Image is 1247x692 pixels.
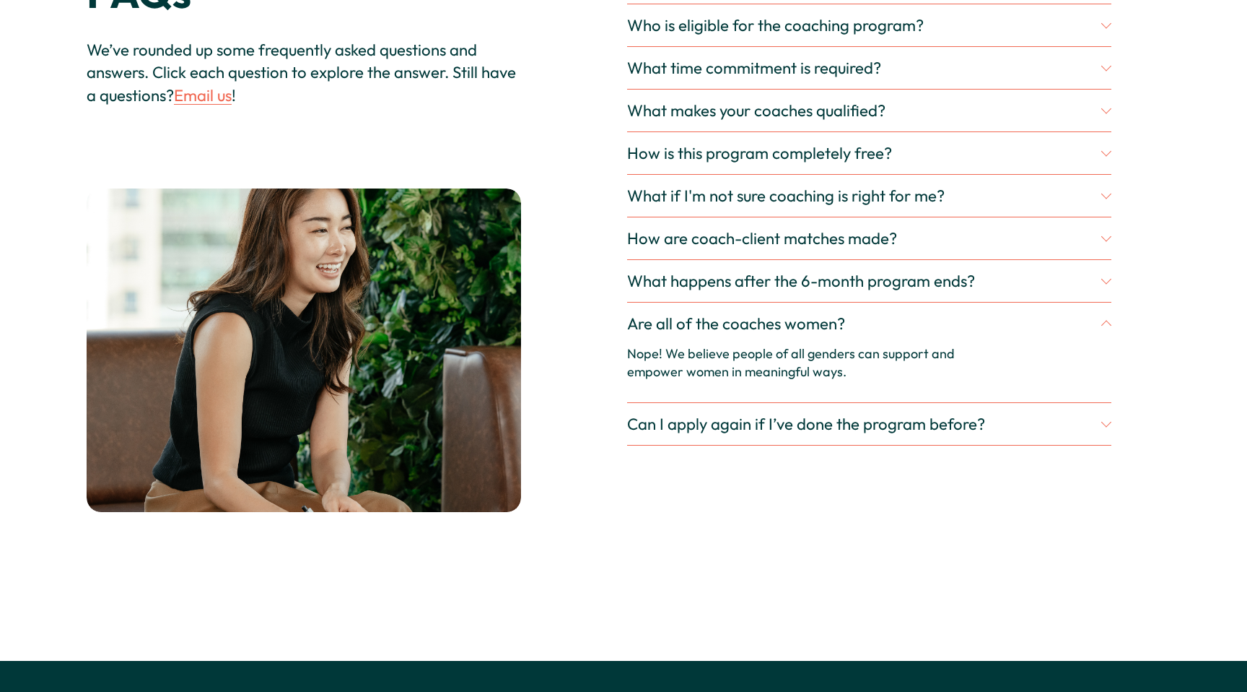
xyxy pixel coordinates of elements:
button: What time commitment is required? [627,47,1111,89]
span: Who is eligible for the coaching program? [627,15,1101,35]
p: We’ve rounded up some frequently asked questions and answers. Click each question to explore the ... [87,39,521,106]
span: Are all of the coaches women? [627,313,1101,334]
a: Email us [174,85,232,105]
button: Are all of the coaches women? [627,303,1111,345]
div: Are all of the coaches women? [627,345,1111,403]
span: Can I apply again if I’ve done the program before? [627,414,1101,434]
button: What happens after the 6-month program ends? [627,260,1111,302]
button: What if I'm not sure coaching is right for me? [627,175,1111,217]
span: How are coach-client matches made? [627,228,1101,248]
span: What time commitment is required? [627,58,1101,78]
button: Who is eligible for the coaching program? [627,4,1111,46]
span: How is this program completely free? [627,143,1101,163]
button: How are coach-client matches made? [627,217,1111,259]
p: Nope! We believe people of all genders can support and empower women in meaningful ways. [627,345,966,381]
span: What happens after the 6-month program ends? [627,271,1101,291]
button: What makes your coaches qualified? [627,90,1111,131]
button: How is this program completely free? [627,132,1111,174]
button: Can I apply again if I’ve done the program before? [627,403,1111,445]
span: What makes your coaches qualified? [627,100,1101,121]
span: What if I'm not sure coaching is right for me? [627,186,1101,206]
